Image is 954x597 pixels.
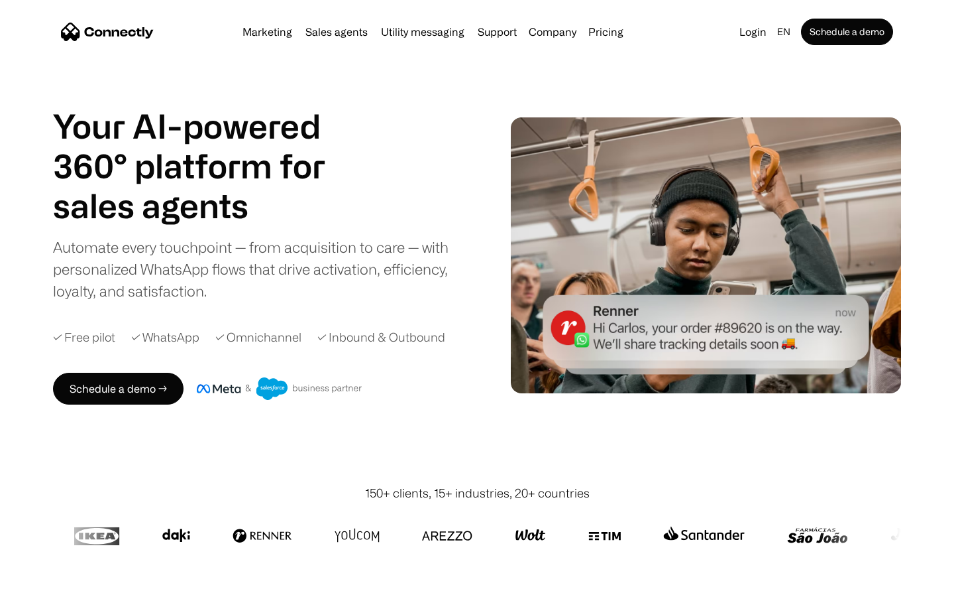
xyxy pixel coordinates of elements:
[197,377,362,400] img: Meta and Salesforce business partner badge.
[13,572,79,592] aside: Language selected: English
[777,23,790,41] div: en
[53,236,470,302] div: Automate every touchpoint — from acquisition to care — with personalized WhatsApp flows that driv...
[317,328,445,346] div: ✓ Inbound & Outbound
[801,19,893,45] a: Schedule a demo
[53,186,358,226] h1: sales agents
[53,328,115,346] div: ✓ Free pilot
[734,23,772,41] a: Login
[583,27,629,37] a: Pricing
[237,27,297,37] a: Marketing
[376,27,470,37] a: Utility messaging
[215,328,301,346] div: ✓ Omnichannel
[131,328,199,346] div: ✓ WhatsApp
[365,484,590,502] div: 150+ clients, 15+ industries, 20+ countries
[53,106,358,186] h1: Your AI-powered 360° platform for
[300,27,373,37] a: Sales agents
[529,23,576,41] div: Company
[472,27,522,37] a: Support
[26,574,79,592] ul: Language list
[53,373,184,405] a: Schedule a demo →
